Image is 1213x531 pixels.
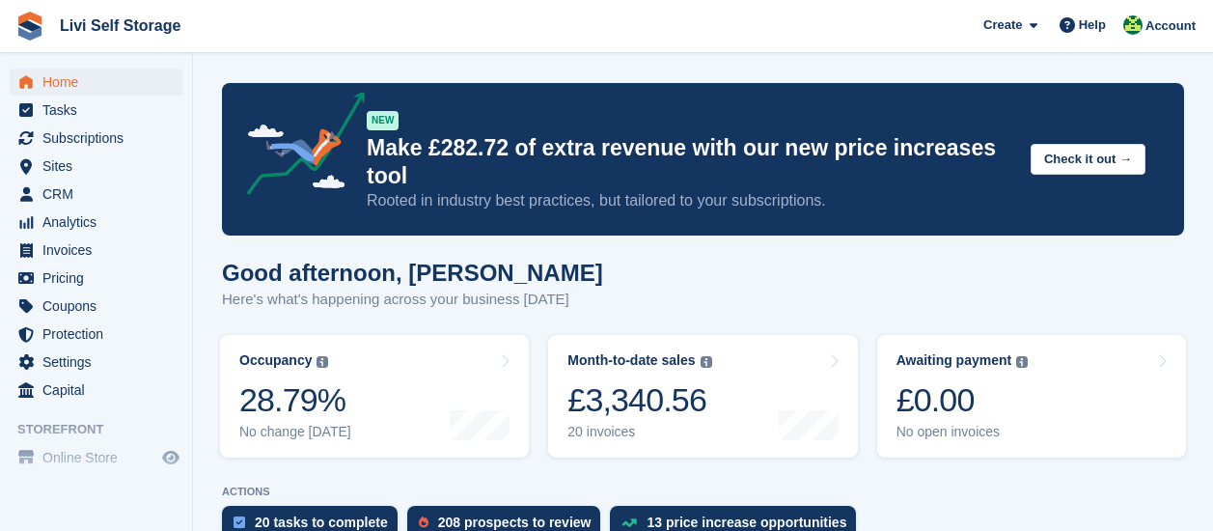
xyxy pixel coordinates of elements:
[42,153,158,180] span: Sites
[255,515,388,530] div: 20 tasks to complete
[1145,16,1196,36] span: Account
[42,209,158,236] span: Analytics
[896,352,1012,369] div: Awaiting payment
[42,181,158,208] span: CRM
[42,444,158,471] span: Online Store
[222,486,1184,498] p: ACTIONS
[17,420,192,439] span: Storefront
[42,125,158,152] span: Subscriptions
[220,335,529,458] a: Occupancy 28.79% No change [DATE]
[42,97,158,124] span: Tasks
[42,293,158,320] span: Coupons
[239,380,351,420] div: 28.79%
[983,15,1022,35] span: Create
[896,424,1029,440] div: No open invoices
[42,321,158,348] span: Protection
[10,349,182,376] a: menu
[877,335,1186,458] a: Awaiting payment £0.00 No open invoices
[567,352,695,369] div: Month-to-date sales
[567,380,711,420] div: £3,340.56
[438,515,592,530] div: 208 prospects to review
[10,153,182,180] a: menu
[42,237,158,264] span: Invoices
[647,515,846,530] div: 13 price increase opportunities
[10,377,182,404] a: menu
[1123,15,1143,35] img: Alex Handyside
[10,125,182,152] a: menu
[10,237,182,264] a: menu
[10,444,182,471] a: menu
[10,265,182,292] a: menu
[42,349,158,376] span: Settings
[621,518,637,527] img: price_increase_opportunities-93ffe204e8149a01c8c9dc8f82e8f89637d9d84a8eef4429ea346261dce0b2c0.svg
[159,446,182,469] a: Preview store
[222,260,603,286] h1: Good afternoon, [PERSON_NAME]
[367,111,399,130] div: NEW
[367,134,1015,190] p: Make £282.72 of extra revenue with our new price increases tool
[52,10,188,42] a: Livi Self Storage
[548,335,857,458] a: Month-to-date sales £3,340.56 20 invoices
[567,424,711,440] div: 20 invoices
[10,209,182,236] a: menu
[317,356,328,368] img: icon-info-grey-7440780725fd019a000dd9b08b2336e03edf1995a4989e88bcd33f0948082b44.svg
[1079,15,1106,35] span: Help
[42,69,158,96] span: Home
[1031,144,1145,176] button: Check it out →
[222,289,603,311] p: Here's what's happening across your business [DATE]
[15,12,44,41] img: stora-icon-8386f47178a22dfd0bd8f6a31ec36ba5ce8667c1dd55bd0f319d3a0aa187defe.svg
[239,424,351,440] div: No change [DATE]
[231,92,366,202] img: price-adjustments-announcement-icon-8257ccfd72463d97f412b2fc003d46551f7dbcb40ab6d574587a9cd5c0d94...
[239,352,312,369] div: Occupancy
[10,97,182,124] a: menu
[1016,356,1028,368] img: icon-info-grey-7440780725fd019a000dd9b08b2336e03edf1995a4989e88bcd33f0948082b44.svg
[10,181,182,208] a: menu
[10,293,182,320] a: menu
[10,321,182,348] a: menu
[10,69,182,96] a: menu
[42,265,158,292] span: Pricing
[367,190,1015,211] p: Rooted in industry best practices, but tailored to your subscriptions.
[42,377,158,404] span: Capital
[419,517,428,528] img: prospect-51fa495bee0391a8d652442698ab0144808aea92771e9ea1ae160a38d050c398.svg
[701,356,712,368] img: icon-info-grey-7440780725fd019a000dd9b08b2336e03edf1995a4989e88bcd33f0948082b44.svg
[234,517,245,528] img: task-75834270c22a3079a89374b754ae025e5fb1db73e45f91037f5363f120a921f8.svg
[896,380,1029,420] div: £0.00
